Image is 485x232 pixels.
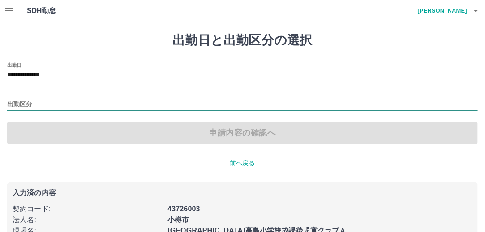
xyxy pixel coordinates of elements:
b: 小樽市 [167,216,189,223]
p: 法人名 : [13,214,162,225]
p: 契約コード : [13,204,162,214]
p: 前へ戻る [7,158,478,168]
b: 43726003 [167,205,200,213]
p: 入力済の内容 [13,189,472,197]
label: 出勤日 [7,61,21,68]
h1: 出勤日と出勤区分の選択 [7,33,478,48]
